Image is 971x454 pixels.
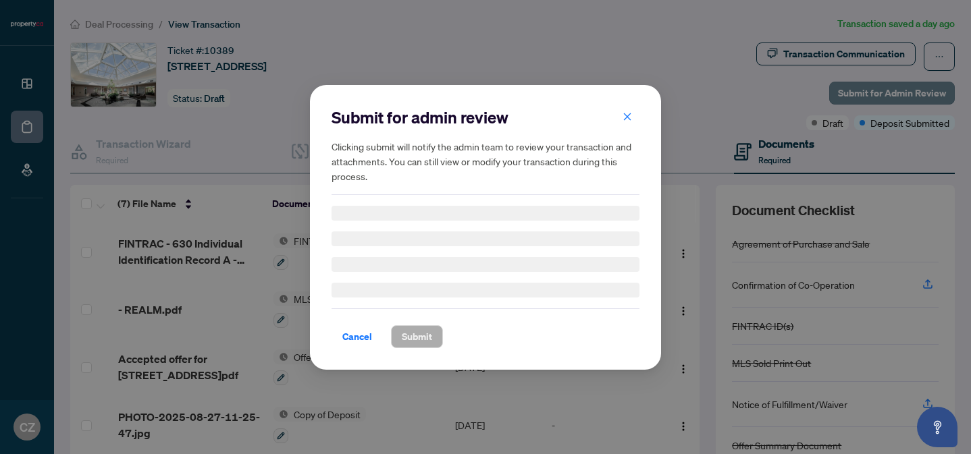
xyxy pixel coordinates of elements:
[332,325,383,348] button: Cancel
[342,326,372,347] span: Cancel
[917,407,957,447] button: Open asap
[332,107,639,128] h2: Submit for admin review
[391,325,443,348] button: Submit
[623,111,632,121] span: close
[332,139,639,183] h5: Clicking submit will notify the admin team to review your transaction and attachments. You can st...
